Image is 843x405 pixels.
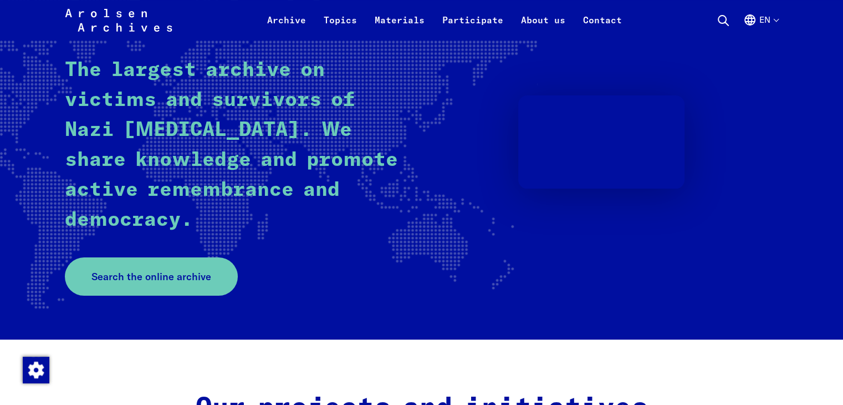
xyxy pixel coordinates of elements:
p: The largest archive on victims and survivors of Nazi [MEDICAL_DATA]. We share knowledge and promo... [65,55,402,235]
a: Contact [574,13,631,40]
nav: Primary [258,7,631,33]
img: Change consent [23,357,49,383]
a: About us [512,13,574,40]
a: Topics [315,13,366,40]
span: Search the online archive [91,269,211,284]
div: Change consent [22,356,49,383]
button: English, language selection [743,13,778,40]
a: Search the online archive [65,257,238,296]
a: Archive [258,13,315,40]
a: Materials [366,13,433,40]
a: Participate [433,13,512,40]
